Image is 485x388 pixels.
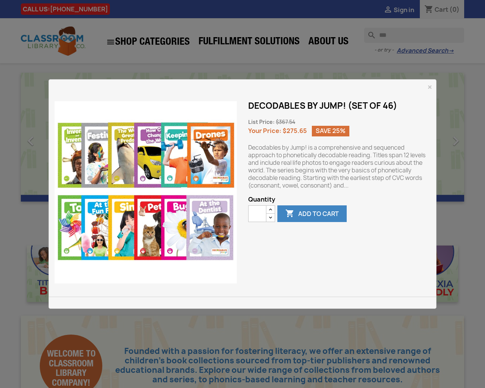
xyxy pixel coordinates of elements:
[248,119,275,125] span: List Price:
[248,101,430,110] h1: Decodables by Jump! (Set of 46)
[248,205,266,222] input: Quantity
[312,126,349,136] span: Save 25%
[277,205,347,222] button: Add to cart
[427,83,432,92] button: Close
[248,144,430,189] p: Decodables by Jump! is a comprehensive and sequenced approach to phonetically decodable reading. ...
[427,81,432,94] span: ×
[248,196,430,203] span: Quantity
[285,210,294,219] i: 
[55,101,237,283] img: Decodables by Jump! (Set of 46)
[276,119,295,125] span: $367.54
[248,127,282,135] span: Your Price:
[283,127,307,135] span: $275.65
